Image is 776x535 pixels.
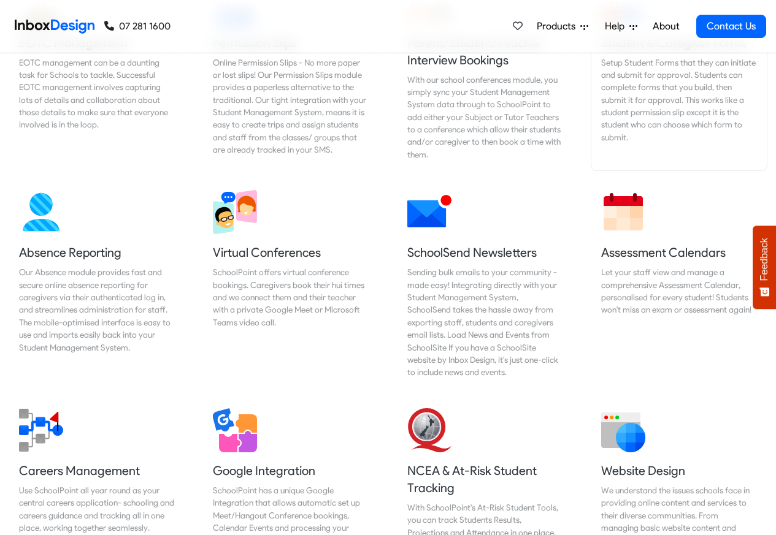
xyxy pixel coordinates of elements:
[19,408,63,452] img: 2022_01_13_icon_career_management.svg
[19,56,175,131] div: EOTC management can be a daunting task for Schools to tackle. Successful EOTC management involves...
[407,266,563,379] div: Sending bulk emails to your community - made easy! Integrating directly with your Student Managem...
[601,408,645,452] img: 2022_01_12_icon_website.svg
[407,190,451,234] img: 2022_01_12_icon_mail_notification.svg
[600,14,642,39] a: Help
[213,56,369,156] div: Online Permission Slips - No more paper or lost slips! ​Our Permission Slips module provides a pa...
[19,484,175,534] div: Use SchoolPoint all year round as your central careers application- schooling and careers guidanc...
[19,244,175,261] h5: Absence Reporting
[213,266,369,328] div: SchoolPoint offers virtual conference bookings. Caregivers book their hui times and we connect th...
[601,266,757,316] div: Let your staff view and manage a comprehensive Assessment Calendar, personalised for every studen...
[759,238,770,281] span: Feedback
[407,408,451,452] img: 2022_01_13_icon_nzqa.svg
[203,180,378,389] a: Virtual Conferences SchoolPoint offers virtual conference bookings. Caregivers book their hui tim...
[591,180,767,389] a: Assessment Calendars Let your staff view and manage a comprehensive Assessment Calendar, personal...
[407,462,563,496] h5: NCEA & At-Risk Student Tracking
[407,74,563,161] div: With our school conferences module, you simply sync your Student Management System data through t...
[398,180,573,389] a: SchoolSend Newsletters Sending bulk emails to your community - made easy! Integrating directly wi...
[19,462,175,479] h5: Careers Management
[19,190,63,234] img: 2022_01_13_icon_absence.svg
[649,14,683,39] a: About
[601,462,757,479] h5: Website Design
[601,190,645,234] img: 2022_01_13_icon_calendar.svg
[213,462,369,479] h5: Google Integration
[9,180,185,389] a: Absence Reporting Our Absence module provides fast and secure online absence reporting for caregi...
[19,266,175,354] div: Our Absence module provides fast and secure online absence reporting for caregivers via their aut...
[213,408,257,452] img: 2022_01_13_icon_google_integration.svg
[601,244,757,261] h5: Assessment Calendars
[104,19,171,34] a: 07 281 1600
[213,190,257,234] img: 2022_03_30_icon_virtual_conferences.svg
[407,244,563,261] h5: SchoolSend Newsletters
[213,244,369,261] h5: Virtual Conferences
[601,56,757,144] div: Setup Student Forms that they can initiate and submit for approval. Students can complete forms t...
[753,226,776,309] button: Feedback - Show survey
[605,19,629,34] span: Help
[696,15,766,38] a: Contact Us
[532,14,593,39] a: Products
[537,19,580,34] span: Products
